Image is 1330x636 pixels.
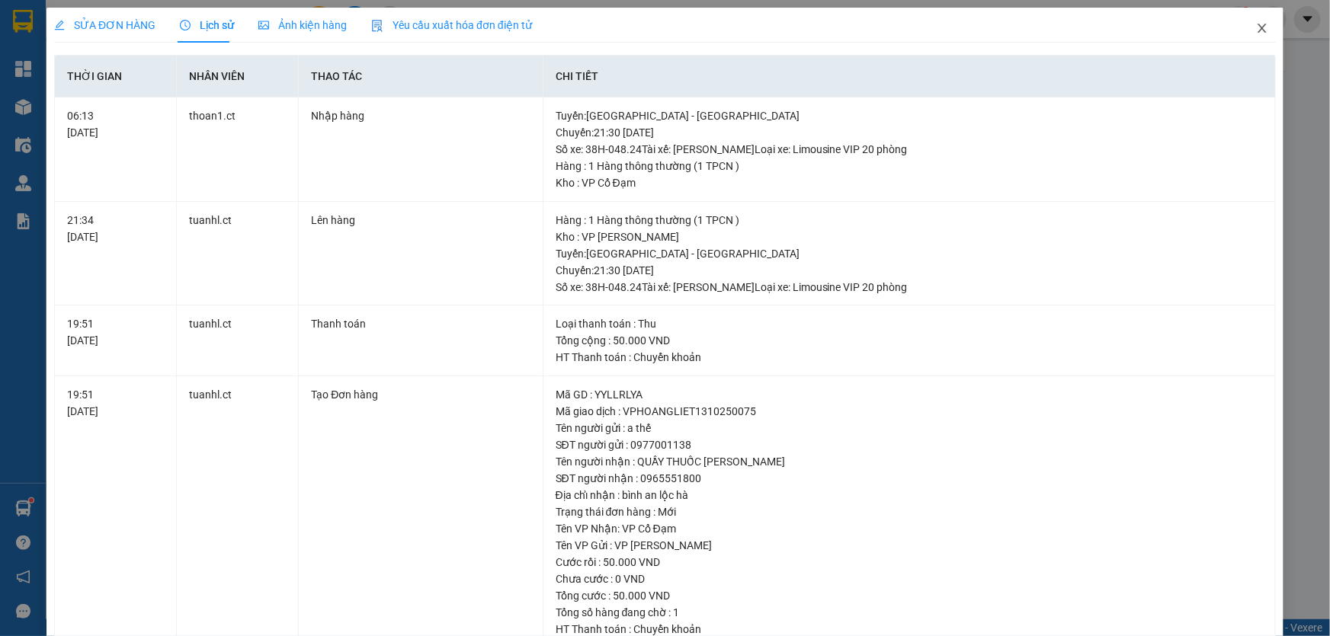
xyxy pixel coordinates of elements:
[311,212,530,229] div: Lên hàng
[177,305,299,376] td: tuanhl.ct
[371,20,383,32] img: icon
[371,19,532,31] span: Yêu cầu xuất hóa đơn điện tử
[556,229,1263,245] div: Kho : VP [PERSON_NAME]
[311,315,530,332] div: Thanh toán
[556,554,1263,570] div: Cước rồi : 50.000 VND
[311,107,530,124] div: Nhập hàng
[299,56,543,97] th: Thao tác
[556,332,1263,349] div: Tổng cộng : 50.000 VND
[180,20,191,30] span: clock-circle
[1241,8,1284,50] button: Close
[556,570,1263,587] div: Chưa cước : 0 VND
[556,470,1263,487] div: SĐT người nhận : 0965551800
[543,56,1276,97] th: Chi tiết
[556,503,1263,520] div: Trạng thái đơn hàng : Mới
[556,107,1263,158] div: Tuyến : [GEOGRAPHIC_DATA] - [GEOGRAPHIC_DATA] Chuyến: 21:30 [DATE] Số xe: 38H-048.24 Tài xế: [PER...
[556,158,1263,174] div: Hàng : 1 Hàng thông thường (1 TPCN )
[556,420,1263,436] div: Tên người gửi : a thế
[556,487,1263,503] div: Địa chỉ nhận : bình an lộc hà
[556,587,1263,604] div: Tổng cước : 50.000 VND
[556,520,1263,537] div: Tên VP Nhận: VP Cổ Đạm
[556,436,1263,453] div: SĐT người gửi : 0977001138
[67,212,164,245] div: 21:34 [DATE]
[556,245,1263,296] div: Tuyến : [GEOGRAPHIC_DATA] - [GEOGRAPHIC_DATA] Chuyến: 21:30 [DATE] Số xe: 38H-048.24 Tài xế: [PER...
[311,386,530,403] div: Tạo Đơn hàng
[67,107,164,141] div: 06:13 [DATE]
[55,56,177,97] th: Thời gian
[556,537,1263,554] div: Tên VP Gửi : VP [PERSON_NAME]
[1256,22,1268,34] span: close
[556,403,1263,420] div: Mã giao dịch : VPHOANGLIET1310250075
[177,56,299,97] th: Nhân viên
[556,604,1263,621] div: Tổng số hàng đang chờ : 1
[67,386,164,420] div: 19:51 [DATE]
[556,453,1263,470] div: Tên người nhận : QUẦY THUỐC [PERSON_NAME]
[258,19,347,31] span: Ảnh kiện hàng
[180,19,234,31] span: Lịch sử
[556,315,1263,332] div: Loại thanh toán : Thu
[54,20,65,30] span: edit
[54,19,155,31] span: SỬA ĐƠN HÀNG
[177,97,299,202] td: thoan1.ct
[67,315,164,349] div: 19:51 [DATE]
[556,349,1263,366] div: HT Thanh toán : Chuyển khoản
[556,174,1263,191] div: Kho : VP Cổ Đạm
[258,20,269,30] span: picture
[177,202,299,306] td: tuanhl.ct
[556,212,1263,229] div: Hàng : 1 Hàng thông thường (1 TPCN )
[556,386,1263,403] div: Mã GD : YYLLRLYA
